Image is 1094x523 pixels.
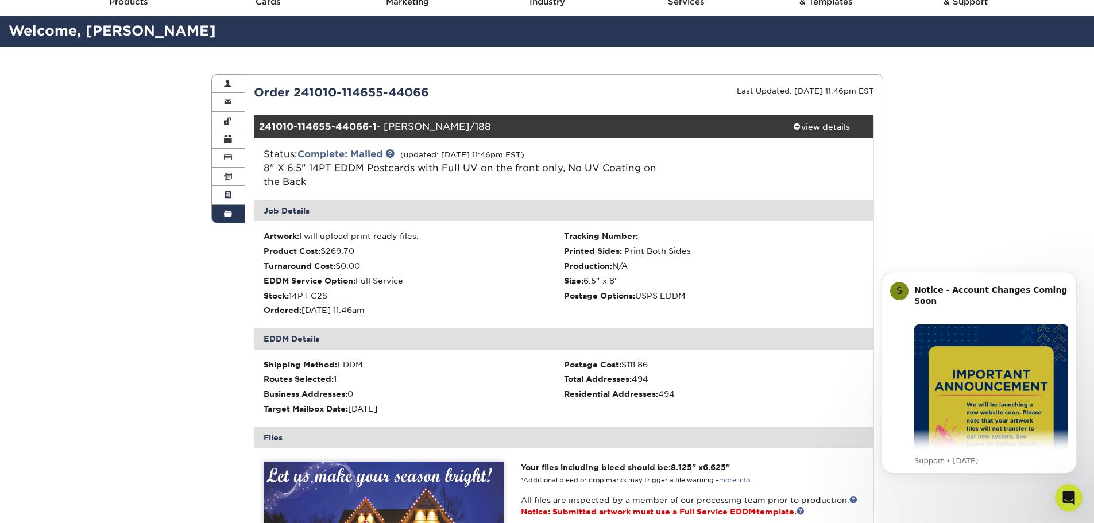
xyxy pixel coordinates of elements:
strong: Shipping Method: [264,360,337,369]
div: EDDM [264,359,564,370]
a: Complete: Mailed [297,149,382,160]
strong: 241010-114655-44066-1 [259,121,377,132]
span: 8.125 [671,463,692,472]
li: USPS EDDM [564,290,864,301]
strong: Artwork: [264,231,299,241]
p: All files are inspected by a member of our processing team prior to production. [521,494,864,518]
iframe: Intercom notifications message [864,254,1094,492]
strong: Total Addresses: [564,374,632,383]
strong: EDDM Service Option: [264,276,355,285]
span: 6.625 [703,463,726,472]
li: N/A [564,260,864,272]
div: Status: [255,148,667,189]
strong: Turnaround Cost: [264,261,335,270]
small: (updated: [DATE] 11:46pm EST) [400,150,524,159]
li: $0.00 [264,260,564,272]
strong: Tracking Number: [564,231,638,241]
strong: Routes Selected: [264,374,334,383]
div: [DATE] [264,403,564,414]
strong: Ordered: [264,305,301,315]
a: view details [770,115,873,138]
strong: Stock: [264,291,289,300]
div: $111.86 [564,359,864,370]
a: more info [719,476,750,484]
div: 494 [564,373,864,385]
div: Files [254,427,873,448]
a: 8" X 6.5" 14PT EDDM Postcards with Full UV on the front only, No UV Coating on the Back [264,162,656,187]
li: $269.70 [264,245,564,257]
strong: Production: [564,261,612,270]
div: 1 [264,373,564,385]
div: - [PERSON_NAME]/188 [254,115,770,138]
strong: Size: [564,276,583,285]
small: *Additional bleed or crop marks may trigger a file warning – [521,476,750,484]
li: 6.5" x 8" [564,275,864,286]
span: Print Both Sides [624,246,691,255]
strong: Product Cost: [264,246,320,255]
strong: Postage Options: [564,291,635,300]
li: I will upload print ready files. [264,230,564,242]
div: Job Details [254,200,873,221]
span: Notice: Submitted artwork must use a Full Service EDDM template. [521,507,805,516]
li: Full Service [264,275,564,286]
li: [DATE] 11:46am [264,304,564,316]
strong: Business Addresses: [264,389,347,398]
div: Order 241010-114655-44066 [245,84,564,101]
strong: Printed Sides: [564,246,622,255]
li: 14PT C2S [264,290,564,301]
strong: Your files including bleed should be: " x " [521,463,730,472]
div: view details [770,121,873,133]
div: 0 [264,388,564,400]
small: Last Updated: [DATE] 11:46pm EST [737,87,874,95]
div: 494 [564,388,864,400]
strong: Residential Addresses: [564,389,658,398]
span: ® [755,510,756,514]
strong: Postage Cost: [564,360,621,369]
strong: Target Mailbox Date: [264,404,348,413]
div: EDDM Details [254,328,873,349]
iframe: Intercom live chat [1055,484,1083,512]
iframe: Google Customer Reviews [3,488,98,519]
